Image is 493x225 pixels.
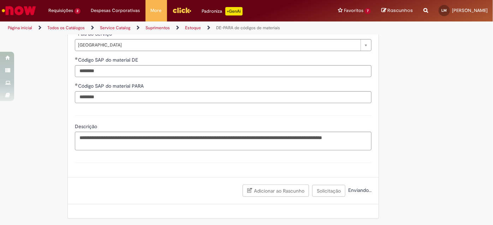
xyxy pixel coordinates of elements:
[442,8,447,13] span: LM
[344,7,363,14] span: Favoritos
[75,57,78,60] span: Obrigatório Preenchido
[75,83,78,86] span: Obrigatório Preenchido
[78,39,357,51] span: [GEOGRAPHIC_DATA]
[78,83,145,89] span: Código SAP do material PARA
[78,31,113,37] span: País do Serviço
[172,5,191,15] img: click_logo_yellow_360x200.png
[48,7,73,14] span: Requisições
[75,91,372,103] input: Código SAP do material PARA
[100,25,130,31] a: Service Catalog
[347,187,372,193] span: Enviando...
[225,7,243,15] p: +GenAi
[75,132,372,150] textarea: Descrição
[387,7,413,14] span: Rascunhos
[216,25,280,31] a: DE-PARA de códigos de materiais
[75,65,372,77] input: Código SAP do material DE
[47,25,85,31] a: Todos os Catálogos
[75,123,99,130] span: Descrição
[151,7,162,14] span: More
[452,7,488,13] span: [PERSON_NAME]
[75,8,81,14] span: 2
[365,8,371,14] span: 7
[8,25,32,31] a: Página inicial
[1,4,37,18] img: ServiceNow
[91,7,140,14] span: Despesas Corporativas
[5,21,323,35] ul: Trilhas de página
[185,25,201,31] a: Estoque
[202,7,243,15] div: Padroniza
[145,25,170,31] a: Suprimentos
[78,57,139,63] span: Código SAP do material DE
[381,7,413,14] a: Rascunhos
